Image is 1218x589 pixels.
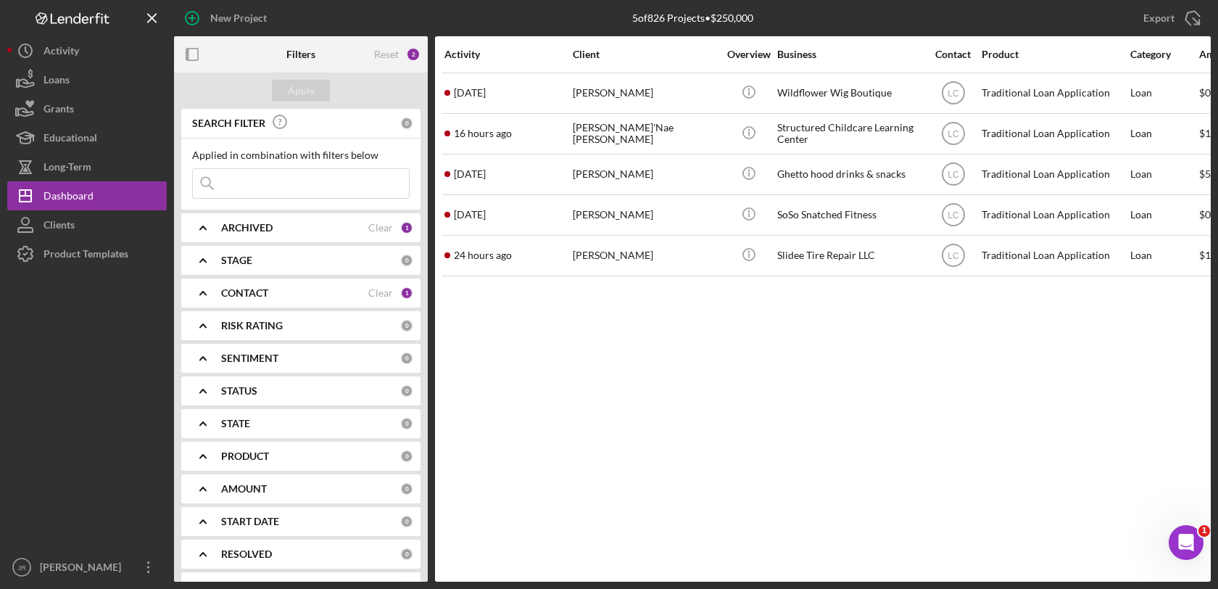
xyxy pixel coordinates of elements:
div: Long-Term [43,152,91,185]
div: Wildflower Wig Boutique [777,74,922,112]
div: SoSo Snatched Fitness [777,196,922,234]
button: Dashboard [7,181,167,210]
div: Ghetto hood drinks & snacks [777,155,922,194]
div: 0 [400,117,413,130]
span: 1 [1198,525,1210,537]
div: Educational [43,123,97,156]
time: 2025-08-08 18:59 [454,87,486,99]
text: LC [948,129,959,139]
div: 1 [400,287,413,300]
div: Loan [1130,196,1198,234]
text: JR [17,564,26,572]
div: [PERSON_NAME]'Nae [PERSON_NAME] [573,115,718,153]
b: Filters [286,49,315,60]
div: Dashboard [43,181,94,214]
div: Overview [721,49,776,60]
div: Product [982,49,1127,60]
div: [PERSON_NAME] [573,155,718,194]
div: Client [573,49,718,60]
button: New Project [174,4,281,33]
b: SENTIMENT [221,353,278,364]
button: JR[PERSON_NAME] [7,553,167,582]
button: Product Templates [7,239,167,268]
iframe: Intercom live chat [1169,525,1203,560]
b: ARCHIVED [221,222,273,234]
b: AMOUNT [221,483,267,495]
div: 0 [400,352,413,365]
div: 0 [400,515,413,528]
div: New Project [210,4,267,33]
b: STATE [221,418,250,429]
div: Loans [43,65,70,98]
b: START DATE [221,516,279,527]
div: Traditional Loan Application [982,74,1127,112]
div: Activity [444,49,571,60]
div: Applied in combination with filters below [192,149,410,161]
b: CONTACT [221,287,268,299]
div: 0 [400,384,413,398]
div: Structured Childcare Learning Center [777,115,922,153]
div: [PERSON_NAME] [573,236,718,275]
text: LC [948,88,959,99]
div: 0 [400,319,413,332]
div: 0 [400,450,413,463]
time: 2025-08-12 00:49 [454,128,512,139]
text: LC [948,251,959,261]
div: Product Templates [43,239,128,272]
div: Traditional Loan Application [982,196,1127,234]
button: Grants [7,94,167,123]
div: [PERSON_NAME] [573,74,718,112]
div: Loan [1130,74,1198,112]
div: Category [1130,49,1198,60]
div: 0 [400,254,413,267]
b: RESOLVED [221,548,272,560]
div: 5 of 826 Projects • $250,000 [632,12,753,24]
div: Clear [368,287,393,299]
div: [PERSON_NAME] [573,196,718,234]
text: LC [948,170,959,180]
div: Slidee Tire Repair LLC [777,236,922,275]
b: STAGE [221,255,252,266]
button: Educational [7,123,167,152]
time: 2025-07-16 18:38 [454,209,486,221]
div: 0 [400,548,413,561]
div: Activity [43,36,79,69]
button: Clients [7,210,167,239]
time: 2025-08-04 20:38 [454,168,486,180]
div: Reset [374,49,399,60]
div: Grants [43,94,74,127]
div: Contact [926,49,980,60]
div: Traditional Loan Application [982,155,1127,194]
div: 0 [400,482,413,495]
div: Traditional Loan Application [982,115,1127,153]
div: 1 [400,221,413,234]
div: Business [777,49,922,60]
div: [PERSON_NAME] [36,553,130,585]
b: RISK RATING [221,320,283,331]
div: Loan [1130,236,1198,275]
button: Activity [7,36,167,65]
button: Export [1129,4,1211,33]
b: PRODUCT [221,450,269,462]
div: Clients [43,210,75,243]
div: 0 [400,417,413,430]
button: Long-Term [7,152,167,181]
time: 2025-08-11 16:31 [454,250,512,261]
b: SEARCH FILTER [192,118,265,129]
div: Clear [368,222,393,234]
div: Apply [288,80,315,102]
text: LC [948,210,959,221]
button: Loans [7,65,167,94]
b: STATUS [221,385,257,397]
div: 2 [406,47,420,62]
div: Loan [1130,155,1198,194]
div: Traditional Loan Application [982,236,1127,275]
